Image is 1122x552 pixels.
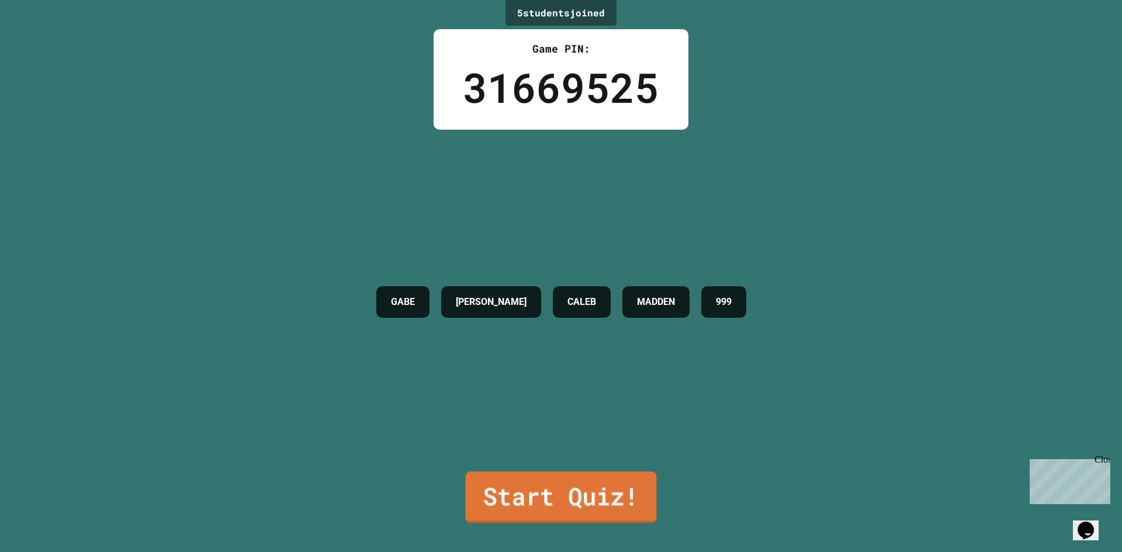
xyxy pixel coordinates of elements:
[637,295,675,309] h4: MADDEN
[1025,454,1110,504] iframe: chat widget
[463,41,659,57] div: Game PIN:
[466,471,657,523] a: Start Quiz!
[456,295,527,309] h4: [PERSON_NAME]
[567,295,596,309] h4: CALEB
[716,295,732,309] h4: 999
[1073,505,1110,540] iframe: chat widget
[391,295,415,309] h4: GABE
[5,5,81,74] div: Chat with us now!Close
[463,57,659,118] div: 31669525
